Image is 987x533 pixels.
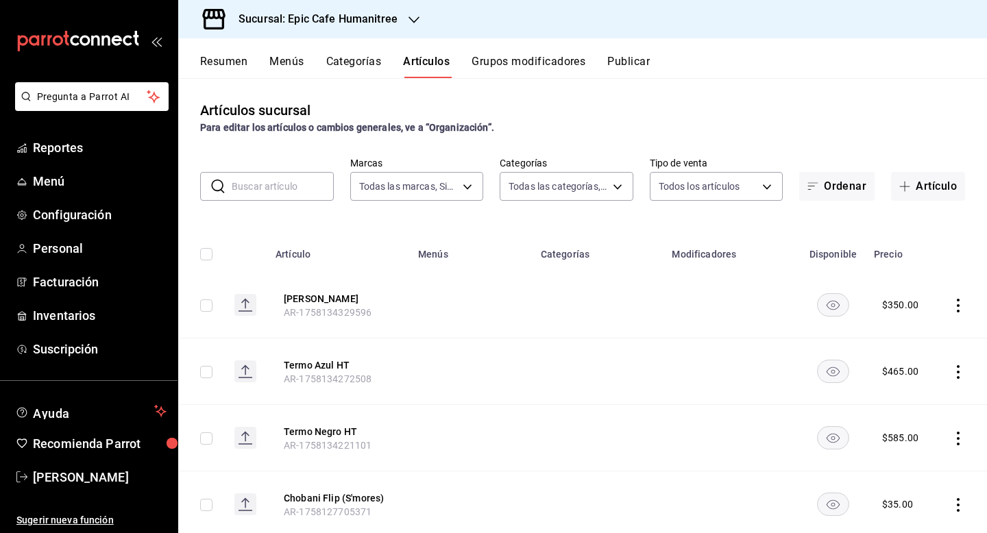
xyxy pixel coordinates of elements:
button: Pregunta a Parrot AI [15,82,169,111]
button: Ordenar [799,172,875,201]
button: actions [951,498,965,512]
button: edit-product-location [284,491,393,505]
div: $ 350.00 [882,298,918,312]
span: Menú [33,172,167,190]
span: [PERSON_NAME] [33,468,167,486]
div: $ 585.00 [882,431,918,445]
span: Inventarios [33,306,167,325]
label: Categorías [500,158,633,168]
button: Artículos [403,55,450,78]
button: availability-product [817,360,849,383]
button: Menús [269,55,304,78]
a: Pregunta a Parrot AI [10,99,169,114]
span: Facturación [33,273,167,291]
span: Personal [33,239,167,258]
span: Configuración [33,206,167,224]
label: Tipo de venta [650,158,783,168]
button: edit-product-location [284,425,393,438]
th: Disponible [801,228,866,272]
button: open_drawer_menu [151,36,162,47]
th: Modificadores [663,228,801,272]
button: Artículo [891,172,965,201]
button: actions [951,365,965,379]
button: Resumen [200,55,247,78]
button: availability-product [817,493,849,516]
input: Buscar artículo [232,173,334,200]
th: Menús [410,228,533,272]
button: Categorías [326,55,382,78]
div: navigation tabs [200,55,987,78]
th: Artículo [267,228,410,272]
span: Sugerir nueva función [16,513,167,528]
span: AR-1758134272508 [284,373,371,384]
span: Todas las categorías, Sin categoría [509,179,608,193]
th: Precio [866,228,935,272]
span: Reportes [33,138,167,157]
span: Todos los artículos [659,179,740,193]
span: Pregunta a Parrot AI [37,90,147,104]
span: Suscripción [33,340,167,358]
button: availability-product [817,293,849,317]
span: Todas las marcas, Sin marca [359,179,459,193]
span: AR-1758134221101 [284,440,371,451]
div: $ 35.00 [882,497,913,511]
label: Marcas [350,158,484,168]
span: Recomienda Parrot [33,434,167,453]
th: Categorías [533,228,664,272]
button: Grupos modificadores [472,55,585,78]
button: availability-product [817,426,849,449]
span: AR-1758127705371 [284,506,371,517]
button: Publicar [607,55,650,78]
button: edit-product-location [284,358,393,372]
button: actions [951,299,965,312]
button: actions [951,432,965,445]
div: $ 465.00 [882,364,918,378]
button: edit-product-location [284,292,393,306]
span: AR-1758134329596 [284,307,371,318]
h3: Sucursal: Epic Cafe Humanitree [228,11,398,27]
div: Artículos sucursal [200,100,310,121]
span: Ayuda [33,403,149,419]
strong: Para editar los artículos o cambios generales, ve a “Organización”. [200,122,494,133]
